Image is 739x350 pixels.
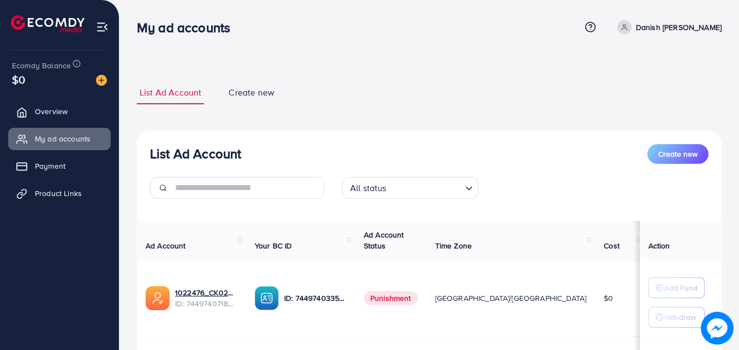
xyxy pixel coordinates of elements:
span: Overview [35,106,68,117]
span: ID: 7449740718454915089 [175,298,237,309]
span: All status [348,180,389,196]
p: Withdraw [664,311,696,324]
a: 1022476_CK02_1734527935209 [175,287,237,298]
h3: List Ad Account [150,146,241,162]
span: Product Links [35,188,82,199]
p: Danish [PERSON_NAME] [636,21,722,34]
button: Create new [647,144,708,164]
button: Add Fund [648,277,705,298]
img: ic-ads-acc.e4c84228.svg [146,286,170,310]
span: Time Zone [435,240,472,251]
span: $0 [604,293,613,304]
h3: My ad accounts [137,20,239,35]
div: <span class='underline'>1022476_CK02_1734527935209</span></br>7449740718454915089 [175,287,237,310]
div: Search for option [342,177,478,199]
span: [GEOGRAPHIC_DATA]/[GEOGRAPHIC_DATA] [435,293,587,304]
span: List Ad Account [140,86,201,99]
span: Ad Account [146,240,186,251]
input: Search for option [390,178,461,196]
img: ic-ba-acc.ded83a64.svg [255,286,279,310]
span: Your BC ID [255,240,292,251]
span: My ad accounts [35,133,91,144]
span: Create new [229,86,274,99]
a: Danish [PERSON_NAME] [613,20,722,34]
span: Action [648,240,670,251]
a: Overview [8,100,111,122]
span: Payment [35,161,65,171]
img: menu [96,21,109,33]
a: My ad accounts [8,128,111,150]
span: Create new [658,149,698,159]
a: Product Links [8,182,111,204]
span: Punishment [364,291,418,305]
span: $0 [12,72,25,87]
p: ID: 7449740335716761616 [284,292,346,305]
img: logo [11,15,85,32]
p: Add Fund [664,281,698,294]
span: Cost [604,240,620,251]
span: Ecomdy Balance [12,60,71,71]
span: Ad Account Status [364,229,404,251]
button: Withdraw [648,307,705,328]
a: Payment [8,155,111,177]
img: image [701,312,734,345]
img: image [96,75,107,86]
